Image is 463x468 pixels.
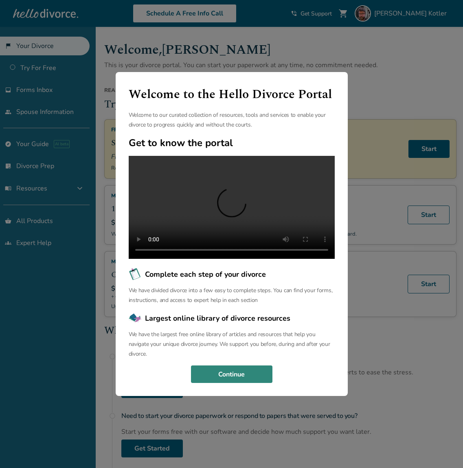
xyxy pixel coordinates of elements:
[129,268,142,281] img: Complete each step of your divorce
[129,330,335,359] p: We have the largest free online library of articles and resources that help you navigate your uni...
[145,269,266,280] span: Complete each step of your divorce
[129,312,142,325] img: Largest online library of divorce resources
[191,365,272,383] button: Continue
[129,286,335,305] p: We have divided divorce into a few easy to complete steps. You can find your forms, instructions,...
[145,313,290,324] span: Largest online library of divorce resources
[129,110,335,130] p: Welcome to our curated collection of resources, tools and services to enable your divorce to prog...
[129,136,335,149] h2: Get to know the portal
[129,85,335,104] h1: Welcome to the Hello Divorce Portal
